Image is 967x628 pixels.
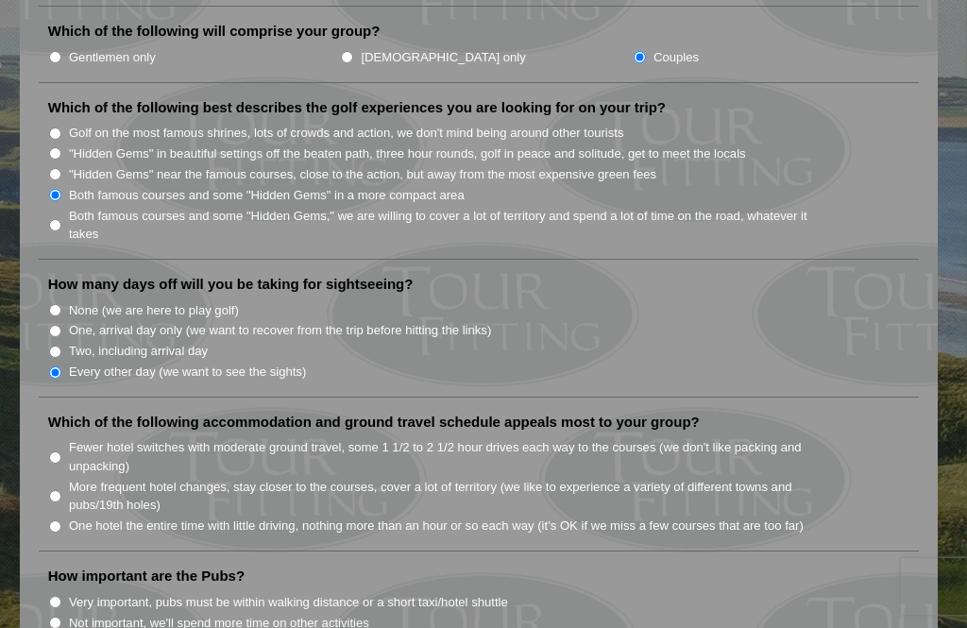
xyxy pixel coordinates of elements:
label: Gentlemen only [69,48,156,67]
label: Couples [653,48,699,67]
label: How many days off will you be taking for sightseeing? [48,275,414,294]
label: More frequent hotel changes, stay closer to the courses, cover a lot of territory (we like to exp... [69,478,814,515]
label: [DEMOGRAPHIC_DATA] only [361,48,525,67]
label: Two, including arrival day [69,342,208,361]
label: None (we are here to play golf) [69,301,239,320]
label: Both famous courses and some "Hidden Gems," we are willing to cover a lot of territory and spend ... [69,207,814,244]
label: How important are the Pubs? [48,567,245,586]
label: Which of the following best describes the golf experiences you are looking for on your trip? [48,98,666,117]
label: "Hidden Gems" in beautiful settings off the beaten path, three hour rounds, golf in peace and sol... [69,144,746,163]
label: Golf on the most famous shrines, lots of crowds and action, we don't mind being around other tour... [69,124,624,143]
label: Every other day (we want to see the sights) [69,363,306,382]
label: One, arrival day only (we want to recover from the trip before hitting the links) [69,321,491,340]
label: One hotel the entire time with little driving, nothing more than an hour or so each way (it’s OK ... [69,517,804,535]
label: Both famous courses and some "Hidden Gems" in a more compact area [69,186,465,205]
label: Fewer hotel switches with moderate ground travel, some 1 1/2 to 2 1/2 hour drives each way to the... [69,438,814,475]
label: "Hidden Gems" near the famous courses, close to the action, but away from the most expensive gree... [69,165,656,184]
label: Very important, pubs must be within walking distance or a short taxi/hotel shuttle [69,593,508,612]
label: Which of the following accommodation and ground travel schedule appeals most to your group? [48,413,700,432]
label: Which of the following will comprise your group? [48,22,381,41]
